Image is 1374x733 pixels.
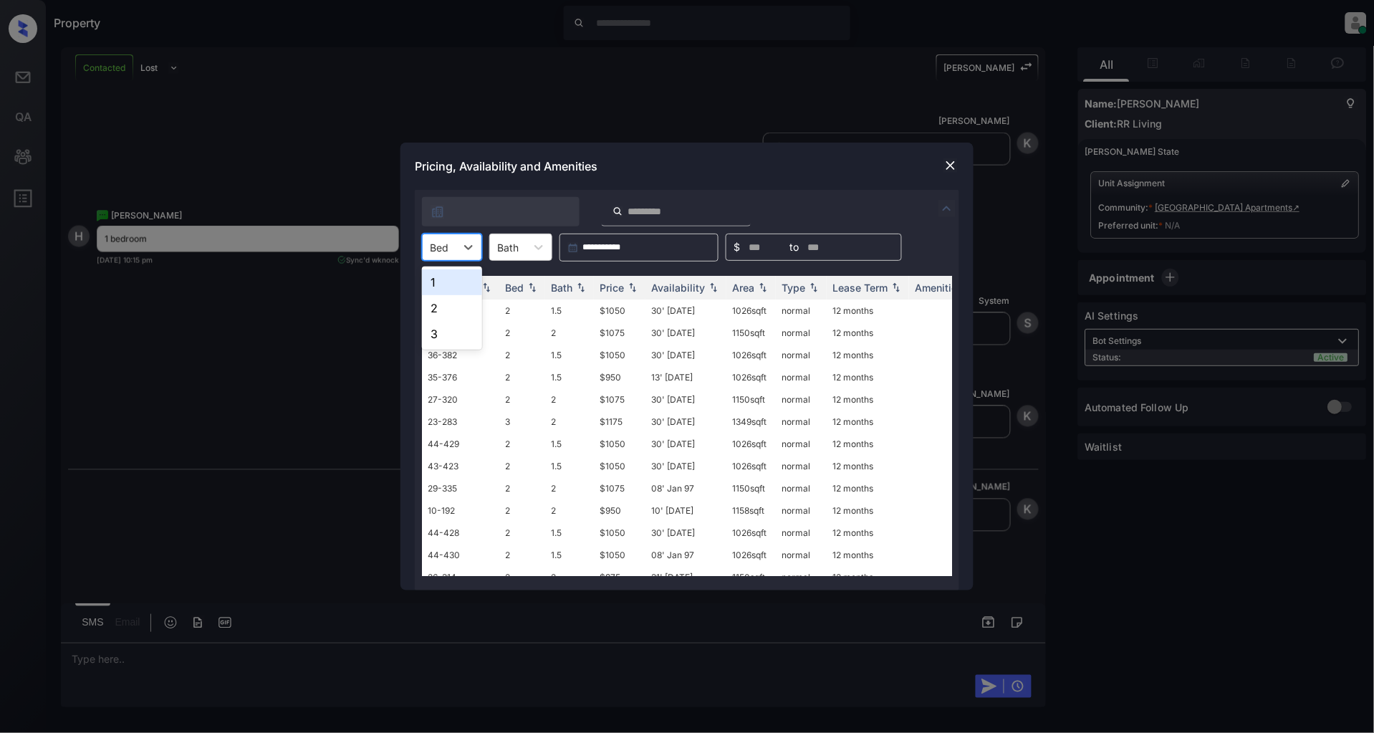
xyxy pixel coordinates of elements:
td: 2 [545,322,594,344]
td: $1050 [594,433,645,455]
div: 1 [422,269,482,295]
td: 2 [545,566,594,588]
td: 12 months [827,411,909,433]
td: 3 [499,411,545,433]
img: icon-zuma [431,205,445,219]
td: normal [776,300,827,322]
td: 12 months [827,300,909,322]
td: 1.5 [545,433,594,455]
td: normal [776,344,827,366]
td: $1050 [594,455,645,477]
img: sorting [625,283,640,293]
td: 44-430 [422,544,499,566]
td: 30' [DATE] [645,344,726,366]
td: 44-429 [422,433,499,455]
img: sorting [525,283,539,293]
td: 12 months [827,344,909,366]
td: $1175 [594,411,645,433]
div: Bed [505,282,524,294]
td: 08' Jan 97 [645,544,726,566]
td: 30' [DATE] [645,411,726,433]
td: 12 months [827,522,909,544]
div: Area [732,282,754,294]
td: 1026 sqft [726,455,776,477]
div: Type [782,282,805,294]
td: 1026 sqft [726,433,776,455]
td: 30' [DATE] [645,522,726,544]
td: 1.5 [545,366,594,388]
td: $1075 [594,477,645,499]
span: to [790,239,799,255]
td: 12 months [827,544,909,566]
td: 2 [499,544,545,566]
div: 3 [422,321,482,347]
td: 2 [499,300,545,322]
td: 12 months [827,433,909,455]
td: normal [776,499,827,522]
span: $ [734,239,740,255]
td: 36-382 [422,344,499,366]
td: $1075 [594,322,645,344]
div: Price [600,282,624,294]
td: 2 [499,388,545,411]
td: 2 [545,477,594,499]
td: 2 [499,455,545,477]
td: normal [776,366,827,388]
td: 1.5 [545,344,594,366]
td: 1150 sqft [726,322,776,344]
td: 2 [499,344,545,366]
td: $975 [594,566,645,588]
td: 1.5 [545,455,594,477]
td: 30' [DATE] [645,433,726,455]
td: normal [776,522,827,544]
td: $950 [594,499,645,522]
td: 2 [499,566,545,588]
td: 27-320 [422,388,499,411]
td: 10-192 [422,499,499,522]
td: 12 months [827,477,909,499]
td: 12 months [827,455,909,477]
td: 26-314 [422,566,499,588]
td: 12 months [827,388,909,411]
td: 30' [DATE] [645,300,726,322]
td: 1026 sqft [726,300,776,322]
td: 1026 sqft [726,344,776,366]
td: 2 [499,522,545,544]
td: 13' [DATE] [645,366,726,388]
td: 10' [DATE] [645,499,726,522]
div: Amenities [915,282,963,294]
td: normal [776,566,827,588]
img: sorting [807,283,821,293]
div: 2 [422,295,482,321]
td: 31' [DATE] [645,566,726,588]
td: 2 [499,366,545,388]
img: sorting [889,283,903,293]
td: normal [776,477,827,499]
td: 29-335 [422,477,499,499]
td: normal [776,433,827,455]
td: $950 [594,366,645,388]
td: normal [776,322,827,344]
div: Availability [651,282,705,294]
td: 35-376 [422,366,499,388]
td: 30' [DATE] [645,455,726,477]
td: $1050 [594,544,645,566]
td: normal [776,544,827,566]
img: sorting [706,283,721,293]
td: 1150 sqft [726,566,776,588]
td: 1026 sqft [726,366,776,388]
td: 1150 sqft [726,477,776,499]
td: 1026 sqft [726,522,776,544]
td: normal [776,411,827,433]
td: 23-283 [422,411,499,433]
td: $1075 [594,388,645,411]
td: 2 [499,433,545,455]
div: Pricing, Availability and Amenities [400,143,974,190]
td: 2 [545,388,594,411]
td: 1158 sqft [726,499,776,522]
td: 2 [499,322,545,344]
td: 08' Jan 97 [645,477,726,499]
td: 1026 sqft [726,544,776,566]
td: 12 months [827,322,909,344]
td: 30' [DATE] [645,322,726,344]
